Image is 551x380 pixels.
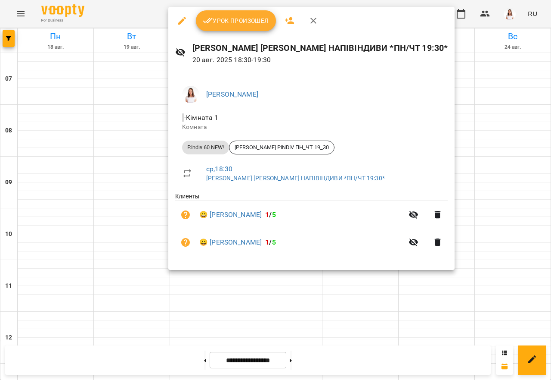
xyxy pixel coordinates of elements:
[192,55,448,65] p: 20 авг. 2025 18:30 - 19:30
[196,10,276,31] button: Урок произошел
[175,232,196,253] button: Визит пока не оплачен. Добавить оплату?
[265,210,275,219] b: /
[182,86,199,103] img: 08a8fea649eb256ac8316bd63965d58e.jpg
[206,90,258,98] a: [PERSON_NAME]
[199,210,262,220] a: 😀 [PERSON_NAME]
[206,175,385,182] a: [PERSON_NAME] [PERSON_NAME] НАПІВІНДИВИ *ПН/ЧТ 19:30*
[265,210,269,219] span: 1
[265,238,275,246] b: /
[182,113,220,122] span: - Кімната 1
[229,144,334,151] span: [PERSON_NAME] PINDIV ПН_ЧТ 19_30
[206,165,232,173] a: ср , 18:30
[229,141,334,154] div: [PERSON_NAME] PINDIV ПН_ЧТ 19_30
[175,204,196,225] button: Визит пока не оплачен. Добавить оплату?
[175,192,448,259] ul: Клиенты
[192,41,448,55] h6: [PERSON_NAME] [PERSON_NAME] НАПІВІНДИВИ *ПН/ЧТ 19:30*
[272,238,276,246] span: 5
[182,123,441,132] p: Комната
[203,16,269,26] span: Урок произошел
[199,237,262,248] a: 😀 [PERSON_NAME]
[265,238,269,246] span: 1
[272,210,276,219] span: 5
[182,144,229,151] span: P.Indiv 60 NEW!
